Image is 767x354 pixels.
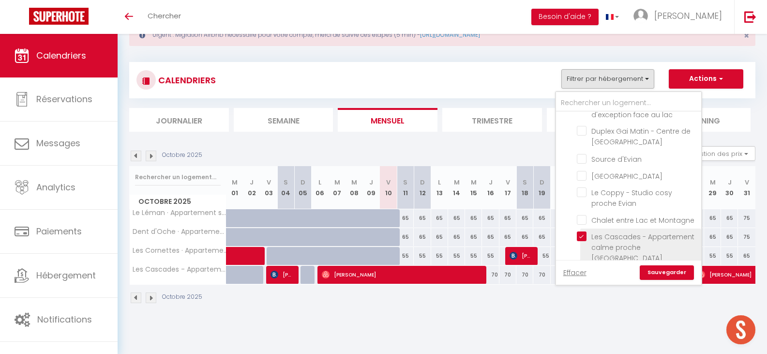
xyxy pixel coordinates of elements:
th: 14 [448,166,465,209]
div: 55 [397,247,414,265]
th: 11 [397,166,414,209]
th: 20 [551,166,568,209]
th: 07 [329,166,346,209]
abbr: M [471,178,477,187]
div: 65 [499,209,516,227]
th: 05 [295,166,312,209]
span: Les Cascades - Appartement calme proche [GEOGRAPHIC_DATA] [131,266,228,273]
img: ... [633,9,648,23]
abbr: L [438,178,441,187]
div: Ouvrir le chat [726,315,755,344]
th: 06 [312,166,329,209]
abbr: D [301,178,305,187]
abbr: S [403,178,407,187]
span: Source d'Evian [591,154,642,164]
div: 65 [448,209,465,227]
img: logout [744,11,756,23]
div: 65 [397,209,414,227]
div: Urgent : Migration Airbnb nécessaire pour votre compte, merci de suivre ces étapes (5 min) - [129,24,755,46]
div: 70 [482,266,499,284]
a: [URL][DOMAIN_NAME] [420,31,480,39]
abbr: D [420,178,425,187]
div: 65 [704,209,721,227]
div: 65 [482,209,499,227]
div: 65 [414,209,431,227]
div: 55 [448,247,465,265]
th: 13 [431,166,448,209]
abbr: V [267,178,271,187]
span: Les Cascades - Appartement calme proche [GEOGRAPHIC_DATA] [591,232,694,263]
h3: CALENDRIERS [156,69,216,91]
li: Mensuel [338,108,437,132]
div: 70 [499,266,516,284]
span: [PERSON_NAME] [510,246,532,265]
th: 02 [243,166,260,209]
div: 70 [533,266,550,284]
li: Journalier [129,108,229,132]
button: Actions [669,69,743,89]
a: Effacer [563,267,587,278]
div: 65 [516,209,533,227]
span: × [744,30,749,42]
span: Le Léman · Appartement stylé Val Abondance [131,209,228,216]
div: 65 [516,228,533,246]
span: Les Cornettes · Appartement stylé Val d'Abondance-Portes du Soleil [131,247,228,254]
div: 65 [551,228,568,246]
div: 65 [448,228,465,246]
th: 29 [704,166,721,209]
span: Messages [36,137,80,149]
div: 65 [465,228,482,246]
div: 65 [551,209,568,227]
div: 65 [414,228,431,246]
span: [PERSON_NAME] [322,265,480,284]
abbr: J [728,178,732,187]
div: 55 [482,247,499,265]
span: Réservations [36,93,92,105]
div: 75 [738,209,755,227]
span: [PERSON_NAME] [654,10,722,22]
div: 65 [431,228,448,246]
span: Paiements [36,225,82,237]
span: Octobre 2025 [130,195,226,209]
th: 30 [721,166,738,209]
div: 70 [551,266,568,284]
abbr: L [318,178,321,187]
div: 70 [516,266,533,284]
div: 65 [431,209,448,227]
input: Rechercher un logement... [135,169,221,186]
div: 55 [465,247,482,265]
li: Semaine [234,108,333,132]
th: 15 [465,166,482,209]
div: Filtrer par hébergement [555,91,702,286]
abbr: V [506,178,510,187]
div: 55 [414,247,431,265]
abbr: J [369,178,373,187]
div: 55 [721,247,738,265]
div: 65 [465,209,482,227]
th: 10 [380,166,397,209]
span: [GEOGRAPHIC_DATA] [591,171,662,181]
th: 04 [277,166,294,209]
span: Le Coppy - Studio cosy proche Evian [591,188,672,208]
span: Dent d'Oche · Appartement stylé Val d'Abondance/Portes du Soleil [131,228,228,235]
abbr: M [454,178,460,187]
span: Notifications [37,313,92,325]
abbr: M [351,178,357,187]
div: 65 [397,228,414,246]
p: Octobre 2025 [162,151,202,160]
abbr: M [232,178,238,187]
abbr: J [489,178,493,187]
input: Rechercher un logement... [556,94,701,112]
div: 55 [533,247,550,265]
abbr: M [334,178,340,187]
th: 31 [738,166,755,209]
div: 65 [499,228,516,246]
abbr: V [745,178,749,187]
button: Gestion des prix [683,146,755,161]
div: 65 [533,209,550,227]
th: 18 [516,166,533,209]
span: Chalet entre Lac et Montagne [591,215,694,225]
span: Calendriers [36,49,86,62]
abbr: D [540,178,544,187]
abbr: V [386,178,391,187]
